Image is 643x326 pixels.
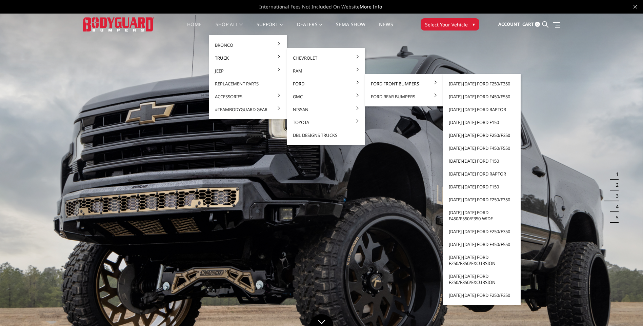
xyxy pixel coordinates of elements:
a: [DATE]-[DATE] Ford F150 [445,116,518,129]
a: Toyota [289,116,362,129]
a: [DATE]-[DATE] Ford F450/F550/F350-wide [445,206,518,225]
button: 4 of 5 [612,201,619,212]
a: shop all [216,22,243,35]
a: [DATE]-[DATE] Ford F450/F550 [445,142,518,155]
a: Ford [289,77,362,90]
button: 1 of 5 [612,169,619,180]
a: Account [498,15,520,34]
iframe: Chat Widget [609,293,643,326]
a: [DATE]-[DATE] Ford F250/F350 [445,225,518,238]
a: [DATE]-[DATE] Ford F250/F350 [445,289,518,302]
a: Ford Rear Bumpers [367,90,440,103]
span: ▾ [473,21,475,28]
span: Account [498,21,520,27]
a: More Info [360,3,382,10]
a: SEMA Show [336,22,365,35]
a: News [379,22,393,35]
a: Nissan [289,103,362,116]
a: Accessories [212,90,284,103]
a: Jeep [212,64,284,77]
a: [DATE]-[DATE] Ford F150 [445,155,518,167]
a: [DATE]-[DATE] Ford F150 [445,180,518,193]
span: Select Your Vehicle [425,21,468,28]
a: Ram [289,64,362,77]
button: Select Your Vehicle [421,18,479,30]
a: Bronco [212,39,284,52]
a: [DATE]-[DATE] Ford F250/F350/Excursion [445,251,518,270]
a: Replacement Parts [212,77,284,90]
a: Ford Front Bumpers [367,77,440,90]
a: [DATE]-[DATE] Ford F250/F350 [445,77,518,90]
img: BODYGUARD BUMPERS [83,17,154,31]
a: GMC [289,90,362,103]
span: Cart [522,21,534,27]
a: [DATE]-[DATE] Ford F450/F550 [445,238,518,251]
a: [DATE]-[DATE] Ford F250/F350 [445,129,518,142]
a: [DATE]-[DATE] Ford F250/F350 [445,193,518,206]
a: Chevrolet [289,52,362,64]
a: #TeamBodyguard Gear [212,103,284,116]
a: Truck [212,52,284,64]
a: [DATE]-[DATE] Ford F450/F550 [445,90,518,103]
a: Dealers [297,22,323,35]
a: [DATE]-[DATE] Ford Raptor [445,103,518,116]
a: Support [257,22,283,35]
button: 2 of 5 [612,180,619,190]
span: 0 [535,22,540,27]
a: Click to Down [310,314,334,326]
a: DBL Designs Trucks [289,129,362,142]
a: [DATE]-[DATE] Ford Raptor [445,167,518,180]
a: Cart 0 [522,15,540,34]
button: 3 of 5 [612,190,619,201]
a: Home [187,22,202,35]
button: 5 of 5 [612,212,619,223]
a: [DATE]-[DATE] Ford F250/F350/Excursion [445,270,518,289]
